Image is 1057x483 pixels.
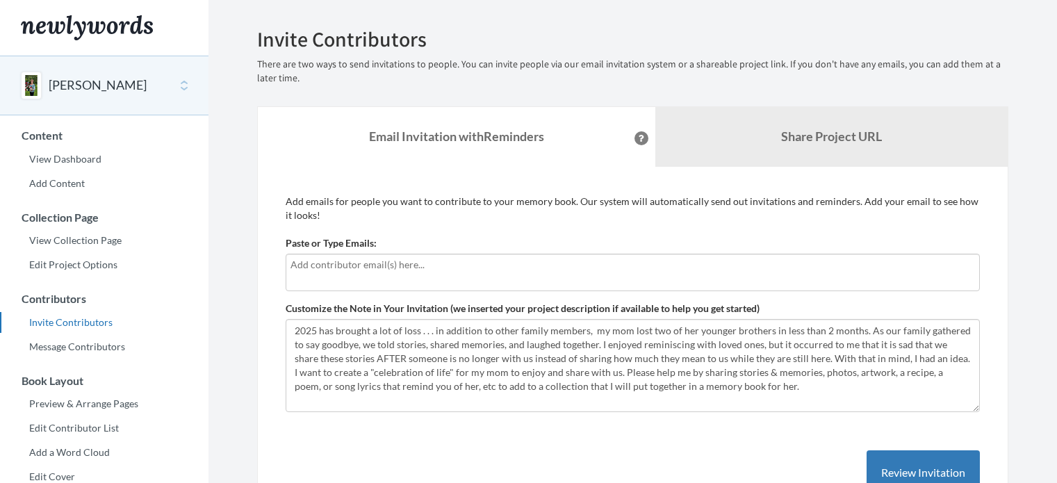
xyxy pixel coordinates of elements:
[286,302,760,316] label: Customize the Note in Your Invitation (we inserted your project description if available to help ...
[781,129,882,144] b: Share Project URL
[290,257,975,272] input: Add contributor email(s) here...
[49,76,147,95] button: [PERSON_NAME]
[1,293,208,305] h3: Contributors
[286,319,980,412] textarea: 2025 has brought a lot of loss . . . in addition to other family members, my mom lost two of her ...
[1,211,208,224] h3: Collection Page
[369,129,544,144] strong: Email Invitation with Reminders
[286,195,980,222] p: Add emails for people you want to contribute to your memory book. Our system will automatically s...
[257,58,1008,85] p: There are two ways to send invitations to people. You can invite people via our email invitation ...
[286,236,377,250] label: Paste or Type Emails:
[21,15,153,40] img: Newlywords logo
[1,129,208,142] h3: Content
[1,375,208,387] h3: Book Layout
[257,28,1008,51] h2: Invite Contributors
